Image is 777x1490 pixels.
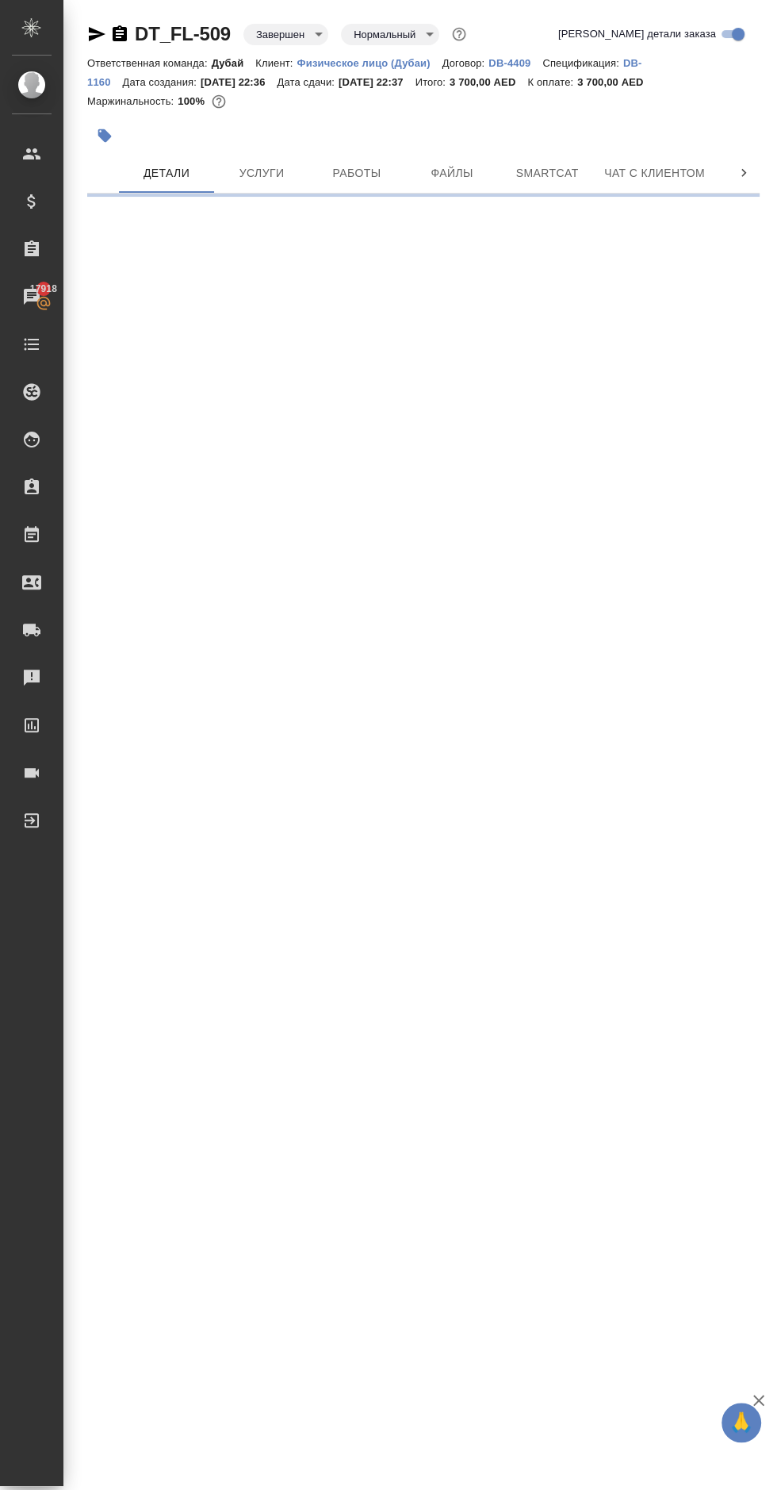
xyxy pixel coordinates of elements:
p: Физическое лицо (Дубаи) [297,57,442,69]
p: [DATE] 22:37 [339,76,415,88]
span: Детали [128,163,205,183]
p: Договор: [442,57,489,69]
button: Нормальный [349,28,420,41]
p: Маржинальность: [87,95,178,107]
a: DT_FL-509 [135,23,231,44]
span: Smartcat [509,163,585,183]
p: Ответственная команда: [87,57,212,69]
a: DB-4409 [488,56,542,69]
p: Дата сдачи: [277,76,339,88]
span: 🙏 [728,1406,755,1439]
div: Завершен [341,24,439,45]
span: Чат с клиентом [604,163,705,183]
button: Добавить тэг [87,118,122,153]
div: Завершен [243,24,328,45]
button: Скопировать ссылку для ЯМессенджера [87,25,106,44]
p: [DATE] 22:36 [201,76,277,88]
p: Клиент: [255,57,297,69]
p: 3 700,00 AED [450,76,527,88]
span: Услуги [224,163,300,183]
p: 100% [178,95,209,107]
button: Завершен [251,28,309,41]
span: 17918 [21,281,67,297]
p: Спецификация: [542,57,622,69]
button: 12.00 AED; [209,91,229,112]
p: Дата создания: [122,76,200,88]
span: Файлы [414,163,490,183]
p: Итого: [415,76,450,88]
button: Скопировать ссылку [110,25,129,44]
p: DB-4409 [488,57,542,69]
p: К оплате: [527,76,577,88]
a: 17918 [4,277,59,317]
span: Работы [319,163,395,183]
a: Физическое лицо (Дубаи) [297,56,442,69]
p: Дубай [212,57,256,69]
button: 🙏 [721,1403,761,1442]
span: [PERSON_NAME] детали заказа [558,26,716,42]
p: 3 700,00 AED [577,76,655,88]
button: Доп статусы указывают на важность/срочность заказа [449,24,469,44]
